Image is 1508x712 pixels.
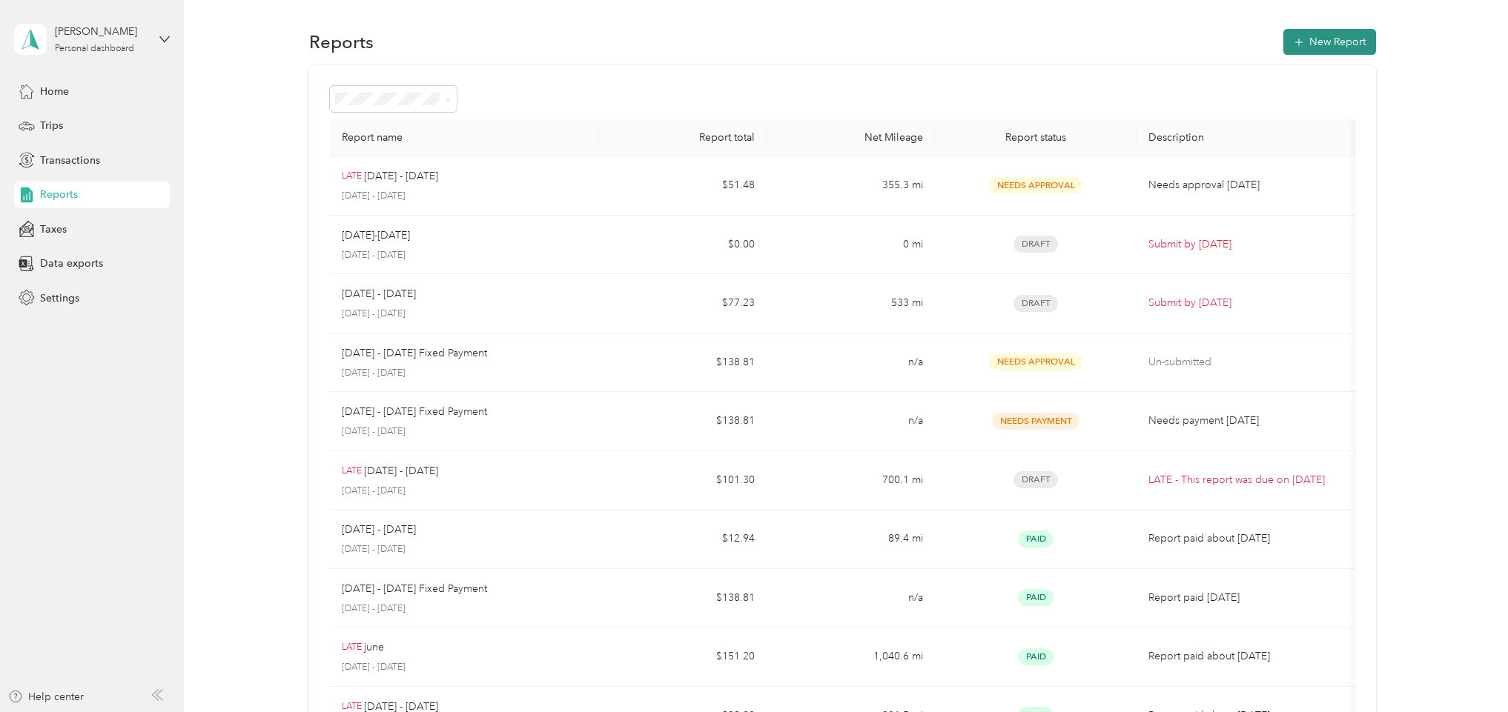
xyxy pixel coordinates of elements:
p: Submit by [DATE] [1148,295,1349,311]
span: Home [40,84,69,99]
span: Draft [1013,295,1058,312]
span: Transactions [40,153,100,168]
p: [DATE]-[DATE] [342,227,410,244]
p: [DATE] - [DATE] [342,425,587,439]
p: [DATE] - [DATE] [364,168,438,184]
p: [DATE] - [DATE] Fixed Payment [342,345,487,362]
td: 1,040.6 mi [767,628,935,687]
th: Net Mileage [767,119,935,156]
p: Needs payment [DATE] [1148,413,1349,429]
p: [DATE] - [DATE] [342,190,587,203]
p: [DATE] - [DATE] [342,249,587,262]
span: Taxes [40,222,67,237]
p: [DATE] - [DATE] [342,602,587,616]
td: 355.3 mi [767,156,935,216]
p: june [364,639,384,656]
button: New Report [1283,29,1376,55]
td: 0 mi [767,216,935,275]
p: [DATE] - [DATE] [342,286,416,302]
td: n/a [767,569,935,628]
div: Report status [947,131,1125,144]
td: 700.1 mi [767,451,935,510]
p: [DATE] - [DATE] [364,463,438,479]
td: n/a [767,392,935,451]
p: [DATE] - [DATE] [342,307,587,321]
span: Needs Payment [992,413,1079,430]
span: Trips [40,118,63,133]
td: $138.81 [598,333,767,393]
span: Paid [1018,589,1054,606]
th: Report name [330,119,599,156]
td: $138.81 [598,392,767,451]
div: [PERSON_NAME] [55,24,148,39]
span: Data exports [40,256,103,271]
p: [DATE] - [DATE] Fixed Payment [342,404,487,420]
td: $151.20 [598,628,767,687]
td: n/a [767,333,935,393]
span: Needs Approval [989,177,1082,194]
p: [DATE] - [DATE] [342,522,416,538]
p: LATE [342,465,362,478]
p: LATE - This report was due on [DATE] [1148,472,1349,488]
span: Draft [1013,471,1058,488]
td: $101.30 [598,451,767,510]
iframe: Everlance-gr Chat Button Frame [1425,629,1508,712]
td: $51.48 [598,156,767,216]
span: Paid [1018,648,1054,665]
span: Paid [1018,530,1054,548]
p: LATE [342,170,362,183]
p: [DATE] - [DATE] [342,367,587,380]
h1: Reports [309,34,374,50]
button: Help center [8,689,84,705]
p: [DATE] - [DATE] [342,485,587,498]
span: Settings [40,290,79,306]
td: $0.00 [598,216,767,275]
p: [DATE] - [DATE] Fixed Payment [342,581,487,597]
p: Report paid about [DATE] [1148,530,1349,547]
p: LATE [342,641,362,654]
div: Personal dashboard [55,44,134,53]
p: Report paid [DATE] [1148,590,1349,606]
p: [DATE] - [DATE] [342,661,587,674]
th: Description [1137,119,1360,156]
span: Needs Approval [989,353,1082,370]
td: $77.23 [598,274,767,333]
span: Reports [40,187,78,202]
td: 533 mi [767,274,935,333]
p: [DATE] - [DATE] [342,543,587,556]
p: Un-submitted [1148,354,1349,370]
td: $12.94 [598,510,767,569]
p: Report paid about [DATE] [1148,648,1349,665]
td: 89.4 mi [767,510,935,569]
p: Submit by [DATE] [1148,236,1349,253]
span: Draft [1013,236,1058,253]
th: Report total [598,119,767,156]
p: Needs approval [DATE] [1148,177,1349,193]
td: $138.81 [598,569,767,628]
